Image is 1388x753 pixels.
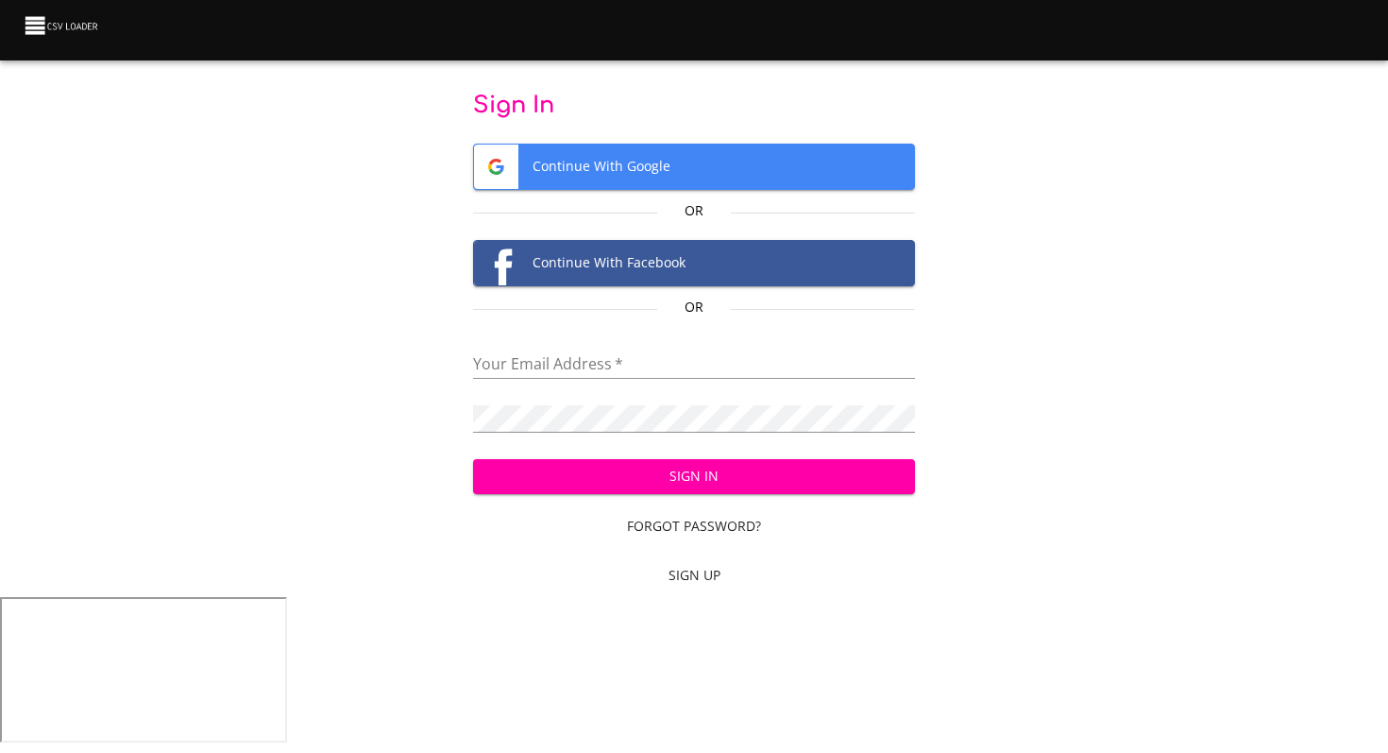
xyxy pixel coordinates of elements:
img: Google logo [474,145,518,189]
p: Or [657,298,731,317]
p: Sign In [473,91,916,121]
img: CSV Loader [23,12,102,39]
span: Continue With Google [474,145,915,189]
button: Sign In [473,459,916,494]
span: Sign Up [481,564,908,588]
a: Forgot Password? [473,509,916,544]
span: Continue With Facebook [474,241,915,285]
a: Sign Up [473,558,916,593]
button: Google logoContinue With Google [473,144,916,190]
span: Forgot Password? [481,515,908,539]
button: Facebook logoContinue With Facebook [473,240,916,286]
span: Sign In [488,465,901,488]
img: Facebook logo [474,241,518,285]
p: Or [657,201,731,220]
